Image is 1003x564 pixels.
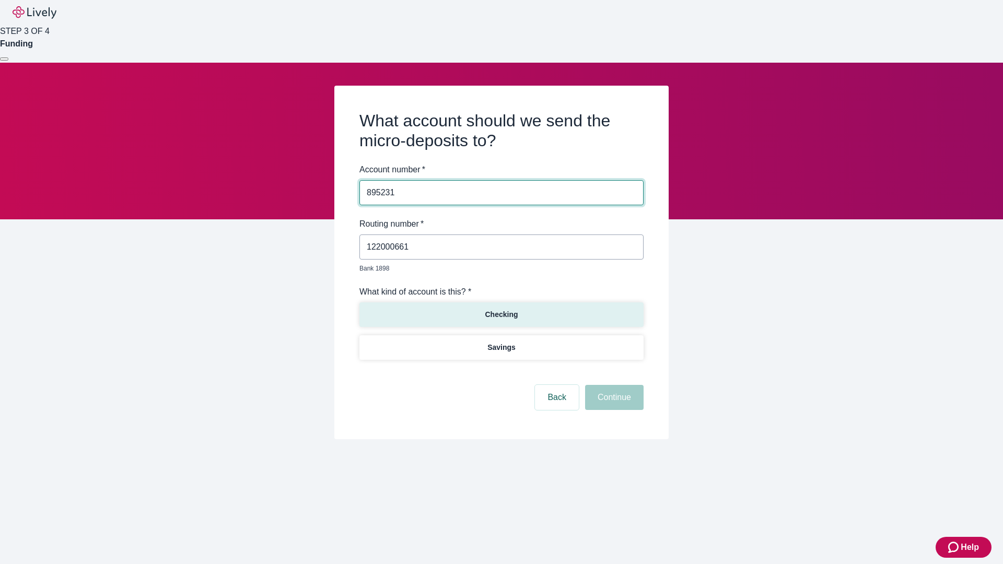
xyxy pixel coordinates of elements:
h2: What account should we send the micro-deposits to? [359,111,644,151]
button: Checking [359,302,644,327]
label: Routing number [359,218,424,230]
label: Account number [359,163,425,176]
span: Help [961,541,979,554]
button: Savings [359,335,644,360]
p: Savings [487,342,516,353]
button: Back [535,385,579,410]
label: What kind of account is this? * [359,286,471,298]
p: Bank 1898 [359,264,636,273]
img: Lively [13,6,56,19]
p: Checking [485,309,518,320]
button: Zendesk support iconHelp [936,537,992,558]
svg: Zendesk support icon [948,541,961,554]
